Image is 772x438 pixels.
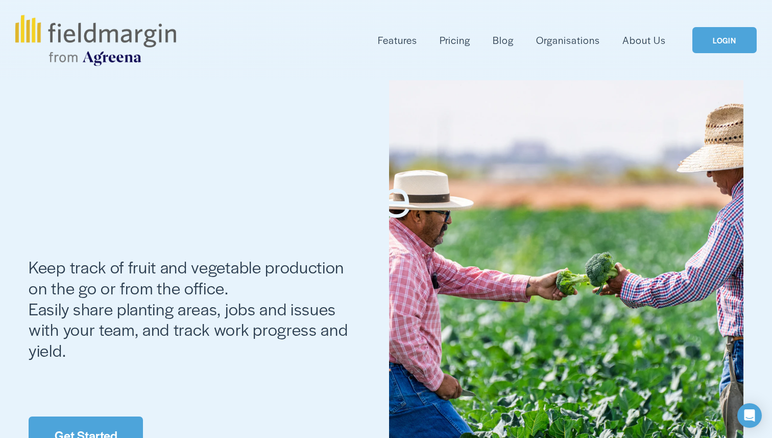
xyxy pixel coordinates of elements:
[493,32,514,49] a: Blog
[737,403,762,428] div: Open Intercom Messenger
[378,32,417,49] a: folder dropdown
[622,32,666,49] a: About Us
[536,32,600,49] a: Organisations
[440,32,470,49] a: Pricing
[15,15,176,66] img: fieldmargin.com
[29,154,412,234] span: For Horticulture
[692,27,757,53] a: LOGIN
[29,255,352,361] span: Keep track of fruit and vegetable production on the go or from the office. Easily share planting ...
[378,33,417,48] span: Features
